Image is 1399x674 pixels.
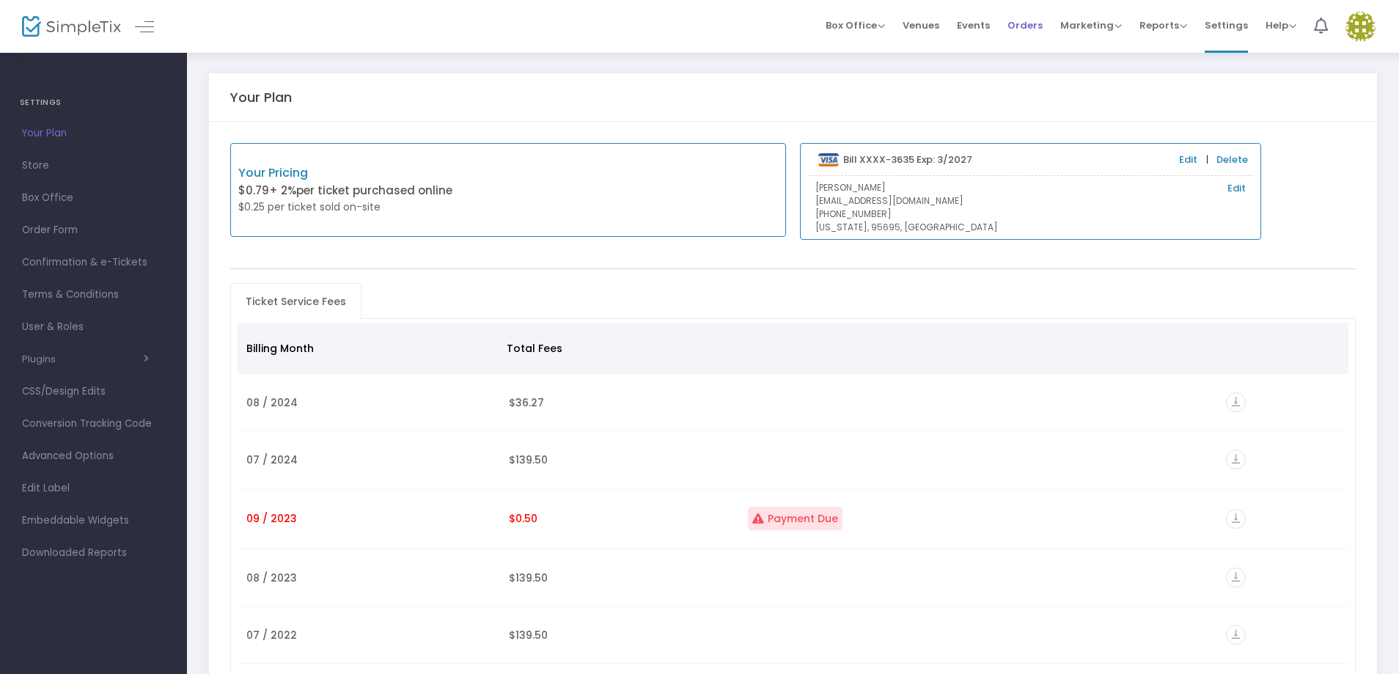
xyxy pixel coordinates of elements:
i: vertical_align_bottom [1226,509,1246,529]
span: User & Roles [22,318,165,337]
span: $139.50 [509,628,548,642]
p: [PHONE_NUMBER] [815,208,1246,221]
i: vertical_align_bottom [1226,450,1246,469]
span: Embeddable Widgets [22,511,165,530]
span: Reports [1139,18,1187,32]
span: Help [1266,18,1296,32]
a: vertical_align_bottom [1226,397,1246,411]
span: Your Plan [22,124,165,143]
span: | [1202,153,1212,167]
span: Conversion Tracking Code [22,414,165,433]
h5: Your Plan [230,89,292,106]
span: $139.50 [509,571,548,585]
a: Edit [1179,153,1197,167]
span: 07 / 2022 [246,628,297,642]
img: visa.png [818,153,840,166]
span: $0.50 [509,511,537,526]
span: Edit Label [22,479,165,498]
span: Confirmation & e-Tickets [22,253,165,272]
span: + 2% [269,183,296,198]
span: Box Office [826,18,885,32]
a: vertical_align_bottom [1226,629,1246,644]
p: Your Pricing [238,164,508,182]
th: Billing Month [238,323,499,374]
h4: SETTINGS [20,88,167,117]
a: vertical_align_bottom [1226,572,1246,587]
p: $0.79 per ticket purchased online [238,183,508,199]
span: $36.27 [509,395,544,410]
span: Marketing [1060,18,1122,32]
span: 08 / 2024 [246,395,298,410]
span: 07 / 2024 [246,453,298,467]
a: vertical_align_bottom [1226,513,1246,528]
p: [US_STATE], 95695, [GEOGRAPHIC_DATA] [815,221,1246,234]
span: Events [957,7,990,44]
span: Box Office [22,188,165,208]
p: $0.25 per ticket sold on-site [238,199,508,215]
span: Advanced Options [22,447,165,466]
div: Data table [238,323,1349,664]
span: Store [22,156,165,175]
i: vertical_align_bottom [1226,625,1246,645]
span: Payment Due [748,507,842,530]
p: [EMAIL_ADDRESS][DOMAIN_NAME] [815,194,1246,208]
a: Delete [1216,153,1248,167]
span: CSS/Design Edits [22,382,165,401]
b: Bill XXXX-3635 Exp: 3/2027 [843,153,972,166]
button: Plugins [22,354,149,365]
a: vertical_align_bottom [1226,454,1246,469]
a: Edit [1227,181,1246,196]
span: Settings [1205,7,1248,44]
span: Downloaded Reports [22,543,165,563]
span: Terms & Conditions [22,285,165,304]
th: Total Fees [498,323,735,374]
span: Venues [903,7,939,44]
span: 08 / 2023 [246,571,297,585]
span: Ticket Service Fees [237,290,355,313]
span: $139.50 [509,453,548,467]
p: [PERSON_NAME] [815,181,1246,194]
i: vertical_align_bottom [1226,568,1246,587]
span: 09 / 2023 [246,511,297,526]
i: vertical_align_bottom [1226,392,1246,412]
span: Orders [1007,7,1043,44]
span: Order Form [22,221,165,240]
